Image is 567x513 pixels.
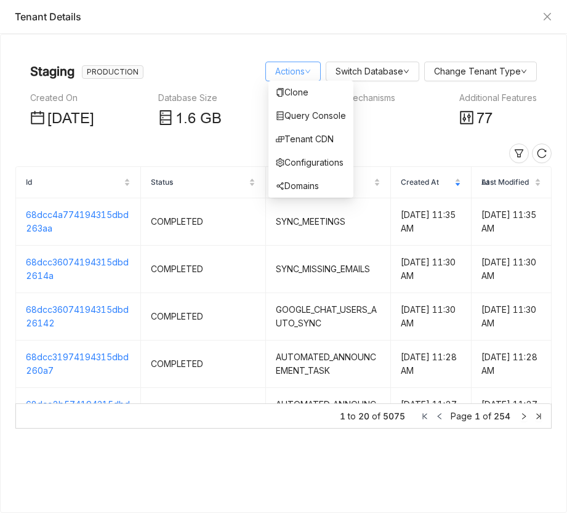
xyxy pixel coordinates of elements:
[175,110,183,127] span: 1
[141,388,266,435] td: COMPLETED
[475,411,480,421] span: 1
[472,246,552,293] td: [DATE] 11:30 AM
[472,293,552,341] td: [DATE] 11:30 AM
[372,410,380,423] span: of
[472,341,552,388] td: [DATE] 11:28 AM
[459,91,537,105] div: Additional Features
[141,246,266,293] td: COMPLETED
[276,180,319,191] a: Domains
[266,198,391,246] td: SYNC_MEETINGS
[542,12,552,22] button: Close
[391,246,472,293] td: [DATE] 11:30 AM
[26,304,129,328] a: 68dcc36074194315dbd26142
[15,10,536,23] div: Tenant Details
[266,388,391,435] td: AUTOMATED_ANNOUNCEMENT_TASK
[266,341,391,388] td: AUTOMATED_ANNOUNCEMENT_TASK
[326,62,419,81] button: Switch Database
[26,399,130,423] a: 68dcc2b574194315dbd25fd0
[30,91,94,105] div: Created On
[158,91,222,105] div: Database Size
[472,388,552,435] td: [DATE] 11:27 AM
[424,62,537,81] button: Change Tenant Type
[47,110,94,127] span: [DATE]
[434,66,527,76] a: Change Tenant Type
[275,66,311,76] a: Actions
[451,411,472,421] span: Page
[276,134,334,144] a: Tenant CDN
[340,410,345,423] span: 1
[391,198,472,246] td: [DATE] 11:35 AM
[141,341,266,388] td: COMPLETED
[336,66,409,76] a: Switch Database
[26,257,129,281] a: 68dcc36074194315dbd2614a
[183,110,222,127] span: .6 GB
[348,410,356,423] span: to
[30,62,74,81] nz-page-header-title: Staging
[26,209,129,233] a: 68dcc4a774194315dbd263aa
[383,410,405,423] span: 5075
[265,62,321,81] button: Actions
[477,110,493,127] span: 77
[391,388,472,435] td: [DATE] 11:27 AM
[483,411,491,421] span: of
[391,341,472,388] td: [DATE] 11:28 AM
[141,293,266,341] td: COMPLETED
[266,246,391,293] td: SYNC_MISSING_EMAILS
[26,352,129,376] a: 68dcc31974194315dbd260a7
[358,410,369,423] span: 20
[276,157,344,168] a: Configurations
[276,110,346,121] a: Query Console
[276,87,308,97] a: Clone
[391,293,472,341] td: [DATE] 11:30 AM
[266,293,391,341] td: GOOGLE_CHAT_USERS_AUTO_SYNC
[141,198,266,246] td: COMPLETED
[472,198,552,246] td: [DATE] 11:35 AM
[494,411,510,421] span: 254
[82,65,143,79] nz-tag: PRODUCTION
